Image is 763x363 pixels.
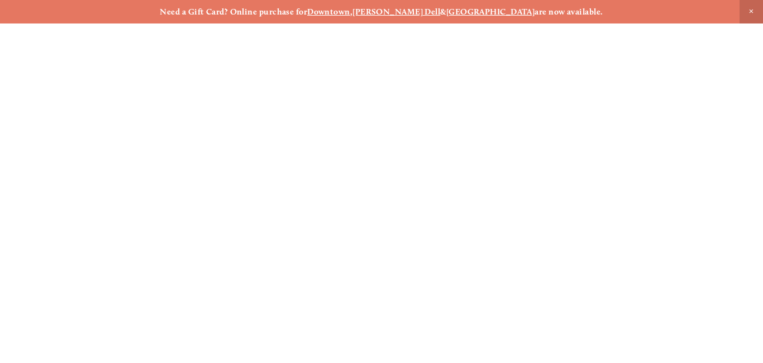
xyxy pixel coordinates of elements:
[440,7,446,17] strong: &
[446,7,535,17] a: [GEOGRAPHIC_DATA]
[160,7,307,17] strong: Need a Gift Card? Online purchase for
[307,7,350,17] a: Downtown
[535,7,603,17] strong: are now available.
[352,7,440,17] a: [PERSON_NAME] Dell
[350,7,352,17] strong: ,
